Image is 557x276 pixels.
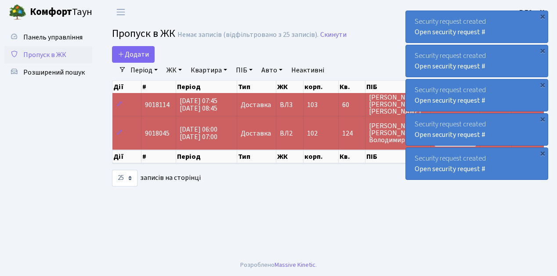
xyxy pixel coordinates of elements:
div: × [538,149,547,158]
span: Доставка [241,130,271,137]
div: × [538,115,547,123]
select: записів на сторінці [112,170,137,186]
span: Доставка [241,101,271,108]
a: Період [127,63,161,78]
span: [DATE] 07:45 [DATE] 08:45 [180,96,217,113]
span: 9018045 [145,129,170,138]
span: 103 [307,100,318,110]
label: записів на сторінці [112,170,201,186]
th: ЖК [276,81,304,93]
a: ВЛ2 -. К. [519,7,546,18]
button: Переключити навігацію [110,5,132,19]
th: # [141,150,176,163]
a: ЖК [163,63,185,78]
div: Security request created [406,114,548,145]
div: Security request created [406,45,548,77]
th: Кв. [339,81,365,93]
a: Massive Kinetic [275,260,315,269]
span: [DATE] 06:00 [DATE] 07:00 [180,125,217,142]
th: ЖК [276,150,304,163]
th: Кв. [339,150,365,163]
a: Неактивні [288,63,328,78]
th: ПІБ [365,81,431,93]
div: Security request created [406,79,548,111]
span: Панель управління [23,32,83,42]
div: × [538,12,547,21]
div: Розроблено . [240,260,317,270]
th: корп. [304,150,339,163]
div: Немає записів (відфільтровано з 25 записів). [177,31,318,39]
a: Розширений пошук [4,64,92,81]
span: 124 [342,130,362,137]
span: Розширений пошук [23,68,85,77]
span: [PERSON_NAME] [PERSON_NAME] [PERSON_NAME] [369,94,427,115]
th: Період [176,150,237,163]
a: Open security request # [415,130,485,140]
a: Open security request # [415,27,485,37]
a: ПІБ [232,63,256,78]
span: Пропуск в ЖК [112,26,175,41]
span: 9018114 [145,100,170,110]
th: Період [176,81,237,93]
a: Додати [112,46,155,63]
span: ВЛ2 [280,130,300,137]
th: ПІБ [365,150,431,163]
a: Панель управління [4,29,92,46]
span: Додати [118,50,149,59]
th: Тип [237,150,276,163]
span: Пропуск в ЖК [23,50,66,60]
th: Дії [112,81,141,93]
div: × [538,46,547,55]
div: × [538,80,547,89]
b: Комфорт [30,5,72,19]
a: Пропуск в ЖК [4,46,92,64]
b: ВЛ2 -. К. [519,7,546,17]
span: Таун [30,5,92,20]
th: # [141,81,176,93]
th: Тип [237,81,276,93]
a: Авто [258,63,286,78]
a: Open security request # [415,164,485,174]
span: 102 [307,129,318,138]
a: Open security request # [415,61,485,71]
img: logo.png [9,4,26,21]
a: Квартира [187,63,231,78]
th: Дії [112,150,141,163]
span: 60 [342,101,362,108]
th: корп. [304,81,339,93]
span: [PERSON_NAME] [PERSON_NAME] Володимирівна [369,122,427,143]
div: Security request created [406,11,548,43]
span: ВЛ3 [280,101,300,108]
a: Open security request # [415,96,485,105]
a: Скинути [320,31,347,39]
div: Security request created [406,148,548,179]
